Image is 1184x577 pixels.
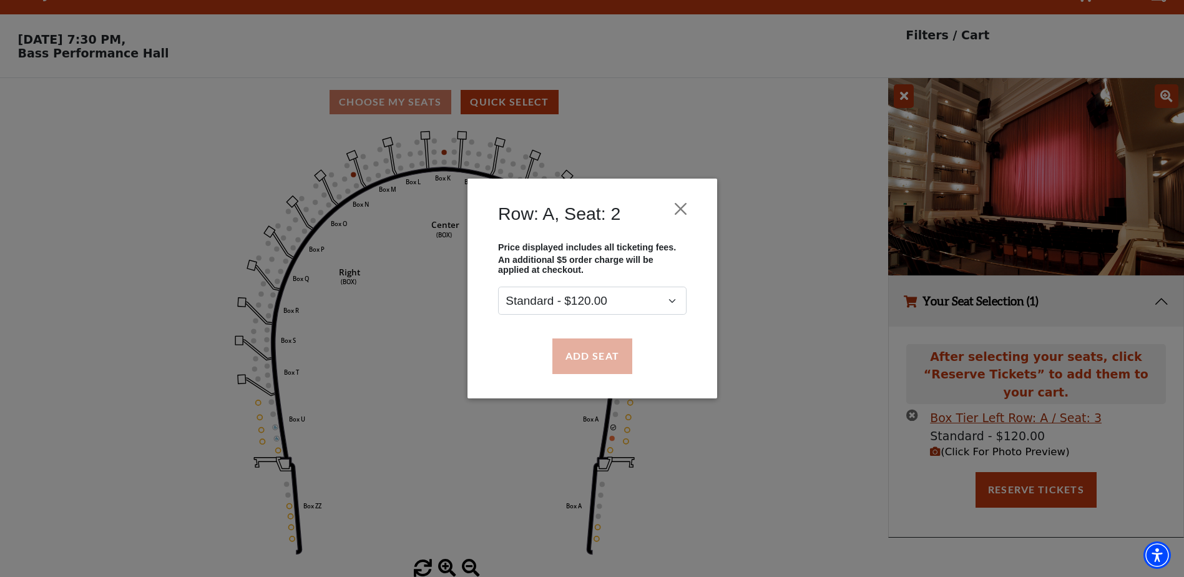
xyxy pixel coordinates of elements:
button: Close [668,197,692,221]
p: Price displayed includes all ticketing fees. [498,242,687,252]
p: An additional $5 order charge will be applied at checkout. [498,255,687,275]
h4: Row: A, Seat: 2 [498,203,620,224]
button: Add Seat [552,338,632,373]
div: Accessibility Menu [1143,541,1171,569]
